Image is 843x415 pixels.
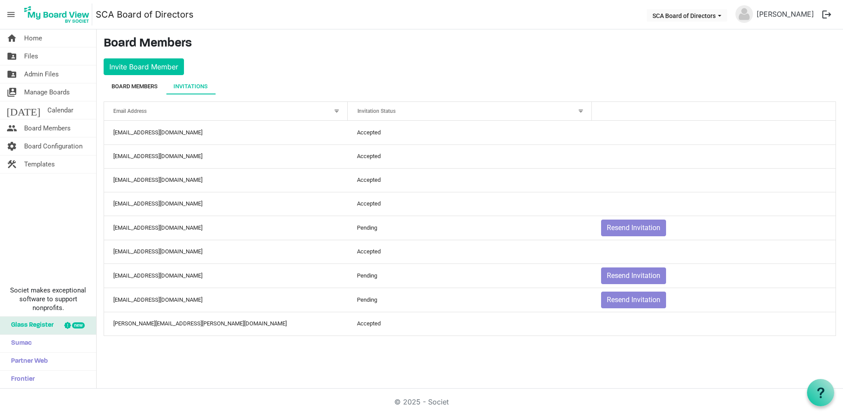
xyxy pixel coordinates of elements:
[348,192,591,216] td: Accepted column header Invitation Status
[7,47,17,65] span: folder_shared
[348,168,591,192] td: Accepted column header Invitation Status
[22,4,96,25] a: My Board View Logo
[7,353,48,370] span: Partner Web
[7,29,17,47] span: home
[96,6,194,23] a: SCA Board of Directors
[7,137,17,155] span: settings
[592,216,836,240] td: Resend Invitation is template cell column header
[7,101,40,119] span: [DATE]
[24,137,83,155] span: Board Configuration
[7,155,17,173] span: construction
[394,397,449,406] a: © 2025 - Societ
[601,267,666,284] button: Resend Invitation
[753,5,818,23] a: [PERSON_NAME]
[348,216,591,240] td: Pending column header Invitation Status
[104,288,348,312] td: sanam@futureshuswap.com column header Email Address
[104,263,348,288] td: marianhardy55@gmail.com column header Email Address
[104,79,836,94] div: tab-header
[7,119,17,137] span: people
[592,144,836,168] td: is template cell column header
[104,192,348,216] td: bmbstock1992@gmail.com column header Email Address
[104,36,836,51] h3: Board Members
[113,108,147,114] span: Email Address
[348,121,591,144] td: Accepted column header Invitation Status
[104,168,348,192] td: monicakriese@gmail.com column header Email Address
[104,240,348,263] td: lauraigibson18@gmail.com column header Email Address
[592,192,836,216] td: is template cell column header
[348,288,591,312] td: Pending column header Invitation Status
[818,5,836,24] button: logout
[348,240,591,263] td: Accepted column header Invitation Status
[592,168,836,192] td: is template cell column header
[3,6,19,23] span: menu
[22,4,92,25] img: My Board View Logo
[348,144,591,168] td: Accepted column header Invitation Status
[735,5,753,23] img: no-profile-picture.svg
[348,263,591,288] td: Pending column header Invitation Status
[72,322,85,328] div: new
[104,144,348,168] td: kschneider@shuswapchildrens.ca column header Email Address
[4,286,92,312] span: Societ makes exceptional software to support nonprofits.
[647,9,727,22] button: SCA Board of Directors dropdownbutton
[7,371,35,388] span: Frontier
[357,108,396,114] span: Invitation Status
[112,82,158,91] div: Board Members
[348,312,591,336] td: Accepted column header Invitation Status
[592,121,836,144] td: is template cell column header
[7,65,17,83] span: folder_shared
[592,312,836,336] td: is template cell column header
[104,216,348,240] td: jyoung107@hotmail.com column header Email Address
[7,335,32,352] span: Sumac
[592,288,836,312] td: Resend Invitation is template cell column header
[104,58,184,75] button: Invite Board Member
[104,121,348,144] td: tgibson@shuswapchildrens.ca column header Email Address
[24,29,42,47] span: Home
[601,292,666,308] button: Resend Invitation
[24,155,55,173] span: Templates
[7,317,54,334] span: Glass Register
[47,101,73,119] span: Calendar
[173,82,208,91] div: Invitations
[24,119,71,137] span: Board Members
[24,65,59,83] span: Admin Files
[7,83,17,101] span: switch_account
[592,263,836,288] td: Resend Invitation is template cell column header
[601,220,666,236] button: Resend Invitation
[592,240,836,263] td: is template cell column header
[24,83,70,101] span: Manage Boards
[24,47,38,65] span: Files
[104,312,348,336] td: shawneen.moorhouse@gmail.com column header Email Address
